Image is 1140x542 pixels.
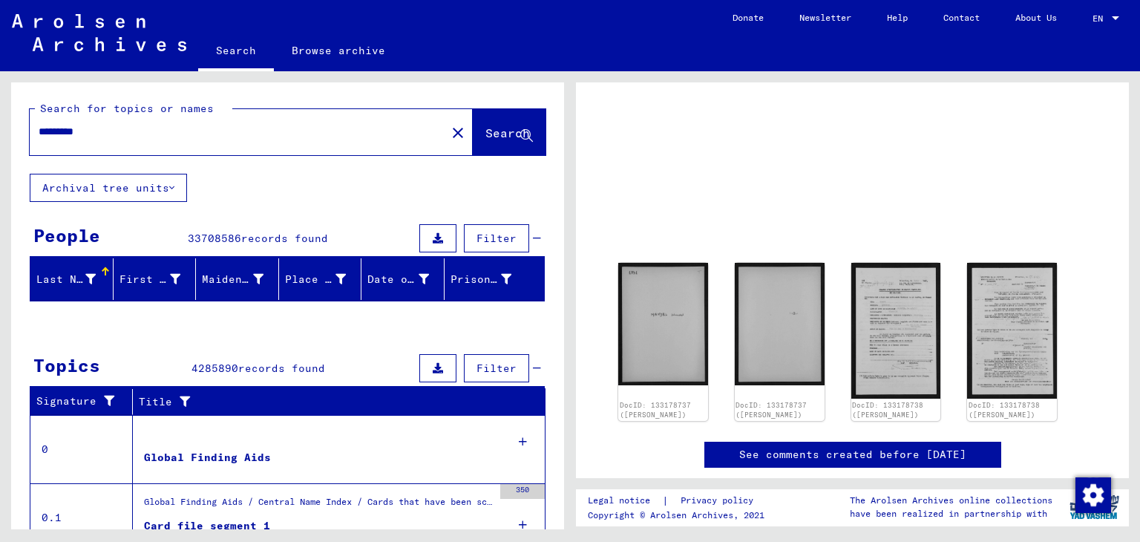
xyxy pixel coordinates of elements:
[588,493,771,509] div: |
[196,258,279,300] mat-header-cell: Maiden Name
[850,494,1052,507] p: The Arolsen Archives online collections
[285,267,365,291] div: Place of Birth
[476,362,517,375] span: Filter
[144,450,271,466] div: Global Finding Aids
[851,263,941,399] img: 001.jpg
[114,258,197,300] mat-header-cell: First Name
[620,401,691,419] a: DocID: 133178737 ([PERSON_NAME])
[451,272,512,287] div: Prisoner #
[12,14,186,51] img: Arolsen_neg.svg
[361,258,445,300] mat-header-cell: Date of Birth
[464,224,529,252] button: Filter
[967,263,1057,399] img: 002.jpg
[367,267,448,291] div: Date of Birth
[1067,489,1122,526] img: yv_logo.png
[500,484,545,499] div: 350
[669,493,771,509] a: Privacy policy
[188,232,241,245] span: 33708586
[33,352,100,379] div: Topics
[36,267,114,291] div: Last Name
[36,394,121,409] div: Signature
[30,174,187,202] button: Archival tree units
[279,258,362,300] mat-header-cell: Place of Birth
[139,394,516,410] div: Title
[1075,477,1110,512] div: Change consent
[144,518,270,534] div: Card file segment 1
[119,272,181,287] div: First Name
[852,401,923,419] a: DocID: 133178738 ([PERSON_NAME])
[36,272,96,287] div: Last Name
[445,258,545,300] mat-header-cell: Prisoner #
[40,102,214,115] mat-label: Search for topics or names
[33,222,100,249] div: People
[1092,13,1109,24] span: EN
[139,390,531,414] div: Title
[735,263,825,385] img: 002.jpg
[485,125,530,140] span: Search
[202,267,282,291] div: Maiden Name
[443,117,473,147] button: Clear
[1075,477,1111,513] img: Change consent
[969,401,1040,419] a: DocID: 133178738 ([PERSON_NAME])
[241,232,328,245] span: records found
[473,109,546,155] button: Search
[238,362,325,375] span: records found
[274,33,403,68] a: Browse archive
[30,415,133,483] td: 0
[451,267,531,291] div: Prisoner #
[588,493,662,509] a: Legal notice
[449,124,467,142] mat-icon: close
[618,263,708,385] img: 001.jpg
[476,232,517,245] span: Filter
[736,401,807,419] a: DocID: 133178737 ([PERSON_NAME])
[367,272,429,287] div: Date of Birth
[285,272,347,287] div: Place of Birth
[202,272,263,287] div: Maiden Name
[739,447,966,463] a: See comments created before [DATE]
[119,267,200,291] div: First Name
[464,354,529,382] button: Filter
[850,507,1052,520] p: have been realized in partnership with
[198,33,274,71] a: Search
[191,362,238,375] span: 4285890
[36,390,136,414] div: Signature
[144,495,493,516] div: Global Finding Aids / Central Name Index / Cards that have been scanned during first sequential m...
[30,258,114,300] mat-header-cell: Last Name
[588,509,771,522] p: Copyright © Arolsen Archives, 2021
